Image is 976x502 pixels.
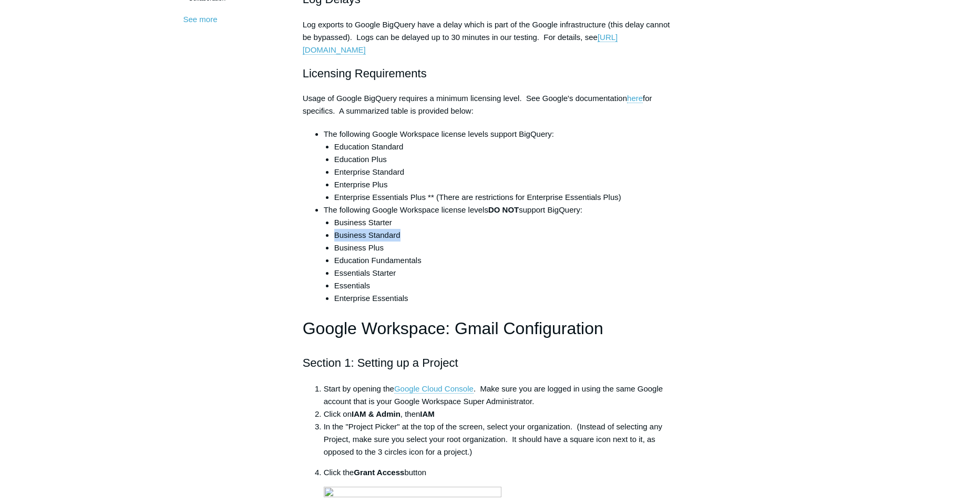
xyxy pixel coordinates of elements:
h2: Section 1: Setting up a Project [303,354,674,372]
a: [URL][DOMAIN_NAME] [303,33,618,55]
a: See more [183,15,218,24]
li: Business Standard [334,229,674,242]
h2: Licensing Requirements [303,64,674,83]
a: Google Cloud Console [394,384,474,394]
li: Education Standard [334,140,674,153]
li: Enterprise Essentials Plus ** (There are restrictions for Enterprise Essentials Plus) [334,191,674,204]
p: Click the button [324,466,674,479]
a: here [627,94,643,103]
li: The following Google Workspace license levels support BigQuery: [324,128,674,204]
li: The following Google Workspace license levels support BigQuery: [324,204,674,305]
strong: DO NOT [488,205,519,214]
li: Essentials [334,279,674,292]
li: Click on , then [324,408,674,420]
p: Usage of Google BigQuery requires a minimum licensing level. See Google's documentation for speci... [303,92,674,117]
li: Enterprise Essentials [334,292,674,305]
h1: Google Workspace: Gmail Configuration [303,315,674,342]
strong: Grant Access [354,468,404,477]
li: Business Starter [334,216,674,229]
strong: IAM & Admin [352,409,400,418]
li: Start by opening the . Make sure you are logged in using the same Google account that is your Goo... [324,383,674,408]
strong: IAM [420,409,435,418]
li: Business Plus [334,242,674,254]
li: Education Fundamentals [334,254,674,267]
li: Enterprise Plus [334,178,674,191]
li: Essentials Starter [334,267,674,279]
li: Education Plus [334,153,674,166]
li: In the "Project Picker" at the top of the screen, select your organization. (Instead of selecting... [324,420,674,458]
p: Log exports to Google BigQuery have a delay which is part of the Google infrastructure (this dela... [303,18,674,56]
li: Enterprise Standard [334,166,674,178]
